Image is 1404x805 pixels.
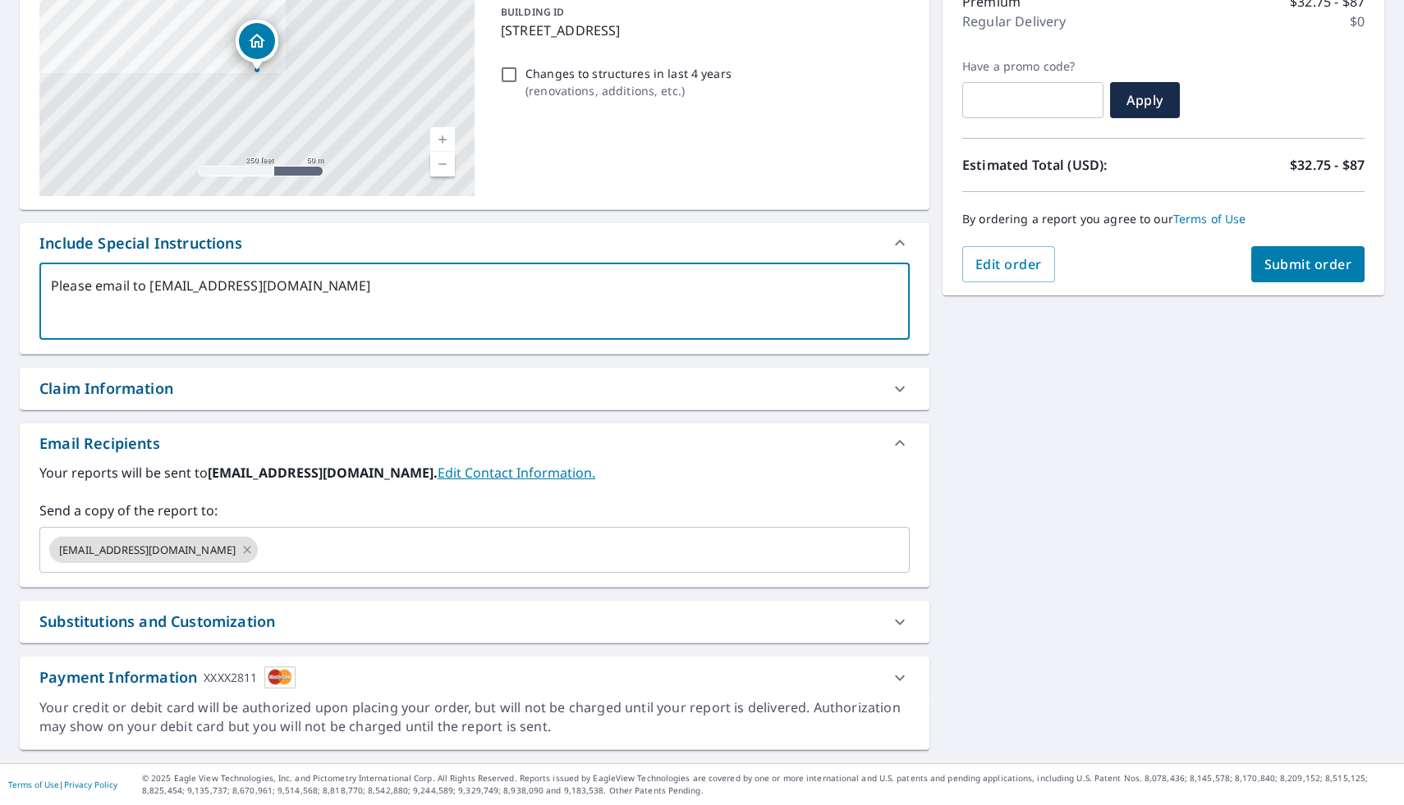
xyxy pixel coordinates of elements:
[1290,155,1365,175] p: $32.75 - $87
[430,127,455,152] a: Current Level 17, Zoom In
[39,501,910,520] label: Send a copy of the report to:
[501,5,564,19] p: BUILDING ID
[39,232,242,254] div: Include Special Instructions
[39,463,910,483] label: Your reports will be sent to
[962,246,1055,282] button: Edit order
[1123,91,1167,109] span: Apply
[20,368,929,409] div: Claim Information
[64,779,117,790] a: Privacy Policy
[264,666,296,688] img: cardImage
[39,377,173,400] div: Claim Information
[20,656,929,698] div: Payment InformationXXXX2811cardImage
[20,601,929,643] div: Substitutions and Customization
[39,611,275,633] div: Substitutions and Customization
[1251,246,1365,282] button: Submit order
[1264,255,1352,273] span: Submit order
[962,212,1365,226] p: By ordering a report you agree to our
[236,20,278,71] div: Dropped pin, building 1, Residential property, 5258 Pummel Ct SE Salem, OR 97317
[204,666,257,688] div: XXXX2811
[525,65,732,82] p: Changes to structures in last 4 years
[962,11,1066,31] p: Regular Delivery
[20,423,929,463] div: Email Recipients
[962,59,1103,74] label: Have a promo code?
[501,21,903,40] p: [STREET_ADDRESS]
[142,772,1396,797] p: © 2025 Eagle View Technologies, Inc. and Pictometry International Corp. All Rights Reserved. Repo...
[49,542,245,558] span: [EMAIL_ADDRESS][DOMAIN_NAME]
[438,464,595,482] a: EditContactInfo
[8,779,59,790] a: Terms of Use
[51,278,898,325] textarea: Please email to [EMAIL_ADDRESS][DOMAIN_NAME]
[1173,211,1246,226] a: Terms of Use
[8,780,117,789] p: |
[208,464,438,482] b: [EMAIL_ADDRESS][DOMAIN_NAME].
[39,432,160,455] div: Email Recipients
[39,698,910,736] div: Your credit or debit card will be authorized upon placing your order, but will not be charged unt...
[1350,11,1365,31] p: $0
[20,223,929,263] div: Include Special Instructions
[1110,82,1180,118] button: Apply
[962,155,1163,175] p: Estimated Total (USD):
[430,152,455,176] a: Current Level 17, Zoom Out
[525,82,732,99] p: ( renovations, additions, etc. )
[39,666,296,688] div: Payment Information
[49,537,258,563] div: [EMAIL_ADDRESS][DOMAIN_NAME]
[975,255,1042,273] span: Edit order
